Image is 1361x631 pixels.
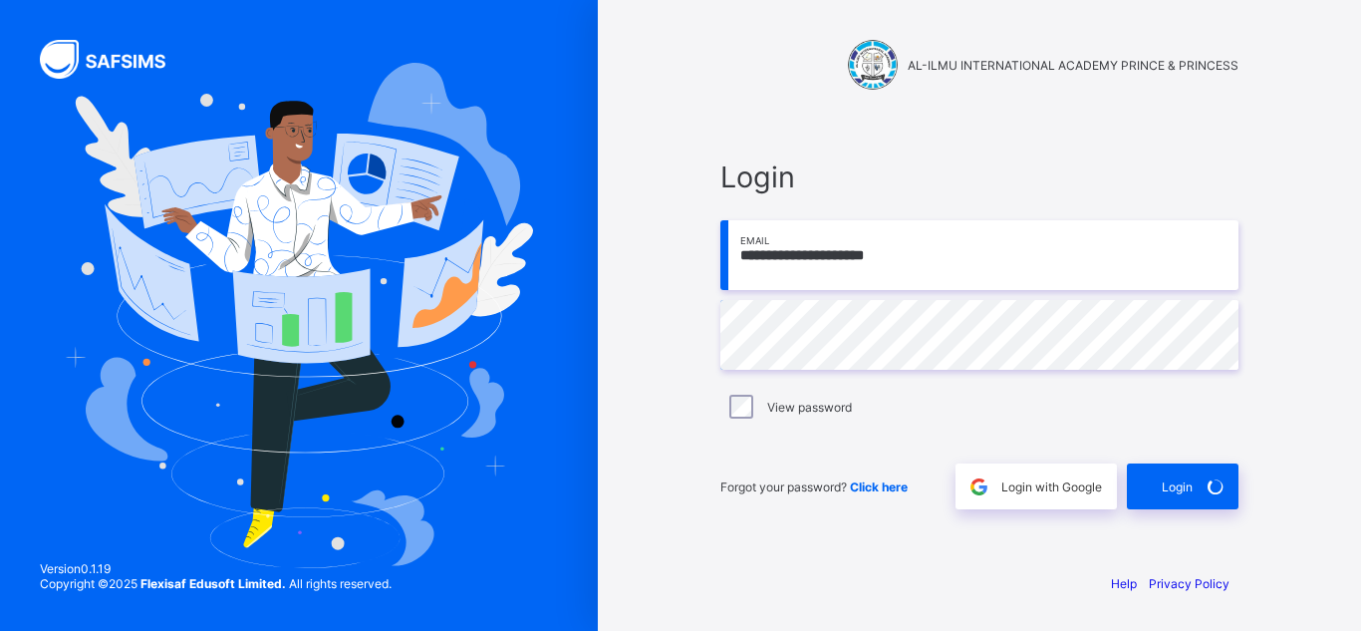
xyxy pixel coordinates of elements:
span: Login [1162,479,1193,494]
img: google.396cfc9801f0270233282035f929180a.svg [967,475,990,498]
a: Help [1111,576,1137,591]
span: Login with Google [1001,479,1102,494]
img: SAFSIMS Logo [40,40,189,79]
img: Hero Image [65,63,534,567]
strong: Flexisaf Edusoft Limited. [140,576,286,591]
a: Click here [850,479,908,494]
span: Login [720,159,1238,194]
span: Version 0.1.19 [40,561,392,576]
span: Copyright © 2025 All rights reserved. [40,576,392,591]
span: AL-ILMU INTERNATIONAL ACADEMY PRINCE & PRINCESS [908,58,1238,73]
label: View password [767,400,852,415]
span: Forgot your password? [720,479,908,494]
a: Privacy Policy [1149,576,1229,591]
